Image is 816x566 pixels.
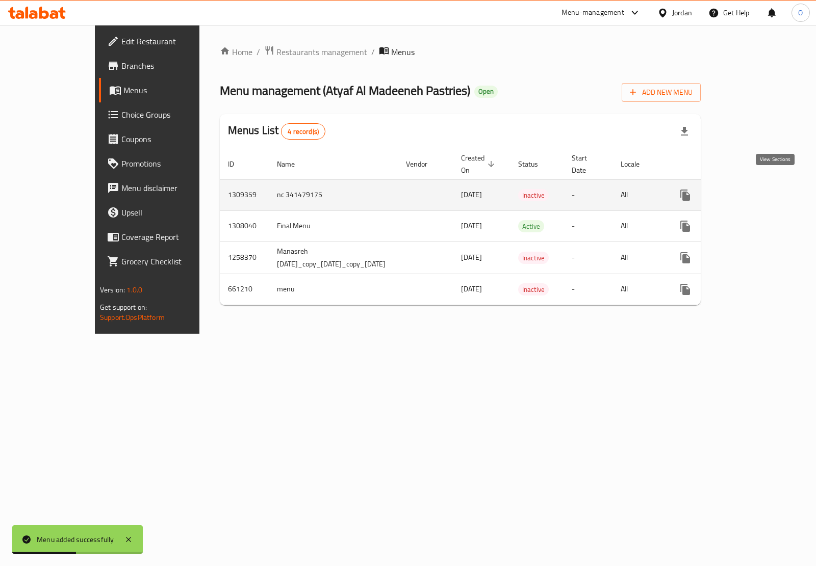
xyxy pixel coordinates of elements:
span: Status [518,158,551,170]
td: All [613,274,665,305]
span: [DATE] [461,219,482,232]
span: [DATE] [461,251,482,264]
span: Version: [100,283,125,297]
span: Created On [461,152,498,176]
a: Branches [99,53,231,78]
span: Menu disclaimer [121,182,223,194]
span: Branches [121,60,223,72]
button: Change Status [698,246,722,270]
div: Total records count [281,123,325,140]
div: Menu added successfully [37,534,114,545]
div: Jordan [672,7,692,18]
span: Open [474,87,498,96]
a: Menu disclaimer [99,176,231,200]
span: Coverage Report [121,231,223,243]
span: Inactive [518,252,549,264]
td: - [564,274,613,305]
div: Export file [672,119,697,144]
button: Change Status [698,183,722,207]
div: Open [474,86,498,98]
td: - [564,179,613,210]
span: Choice Groups [121,109,223,121]
th: Actions [665,149,779,180]
td: menu [269,274,398,305]
span: Menus [123,84,223,96]
a: Coupons [99,127,231,151]
td: - [564,210,613,241]
li: / [371,46,375,58]
span: 4 record(s) [282,127,325,137]
span: Start Date [572,152,600,176]
button: more [673,246,698,270]
button: Change Status [698,277,722,302]
span: Inactive [518,284,549,295]
a: Choice Groups [99,102,231,127]
span: Get support on: [100,301,147,314]
table: enhanced table [220,149,779,305]
button: more [673,214,698,238]
button: more [673,183,698,207]
span: 1.0.0 [126,283,142,297]
span: Locale [621,158,653,170]
span: Menu management ( Atyaf Al Madeeneh Pastries ) [220,79,470,102]
a: Upsell [99,200,231,225]
td: 1309359 [220,179,269,210]
span: Restaurants management [276,46,367,58]
h2: Menus List [228,123,325,140]
span: Vendor [406,158,441,170]
span: O [798,7,803,18]
div: Inactive [518,283,549,295]
button: Add New Menu [622,83,701,102]
span: Inactive [518,190,549,201]
a: Support.OpsPlatform [100,311,165,324]
td: nc 341479175 [269,179,398,210]
a: Coverage Report [99,225,231,249]
span: Upsell [121,206,223,219]
span: Grocery Checklist [121,255,223,267]
a: Grocery Checklist [99,249,231,274]
a: Restaurants management [264,45,367,59]
td: 661210 [220,274,269,305]
td: All [613,210,665,241]
span: ID [228,158,247,170]
td: All [613,241,665,274]
nav: breadcrumb [220,45,701,59]
span: Active [518,221,544,232]
span: Add New Menu [630,86,693,99]
a: Home [220,46,252,58]
button: Change Status [698,214,722,238]
span: Name [277,158,308,170]
span: Coupons [121,133,223,145]
td: - [564,241,613,274]
a: Menus [99,78,231,102]
div: Inactive [518,189,549,201]
td: 1258370 [220,241,269,274]
span: [DATE] [461,282,482,295]
button: more [673,277,698,302]
div: Menu-management [562,7,624,19]
td: All [613,179,665,210]
a: Promotions [99,151,231,176]
span: Menus [391,46,415,58]
td: Final Menu [269,210,398,241]
li: / [257,46,260,58]
td: Manasreh [DATE]_copy_[DATE]_copy_[DATE] [269,241,398,274]
td: 1308040 [220,210,269,241]
span: Edit Restaurant [121,35,223,47]
span: [DATE] [461,188,482,201]
div: Active [518,220,544,232]
a: Edit Restaurant [99,29,231,53]
span: Promotions [121,157,223,170]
